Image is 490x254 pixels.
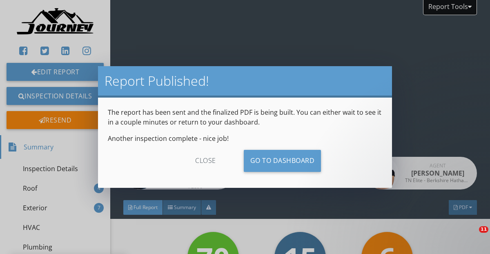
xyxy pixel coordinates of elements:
[108,107,382,127] p: The report has been sent and the finalized PDF is being built. You can either wait to see it in a...
[169,150,242,172] div: close
[108,134,382,143] p: Another inspection complete - nice job!
[462,226,482,246] iframe: Intercom live chat
[244,150,321,172] a: Go To Dashboard
[479,226,488,233] span: 11
[105,73,385,89] h2: Report Published!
